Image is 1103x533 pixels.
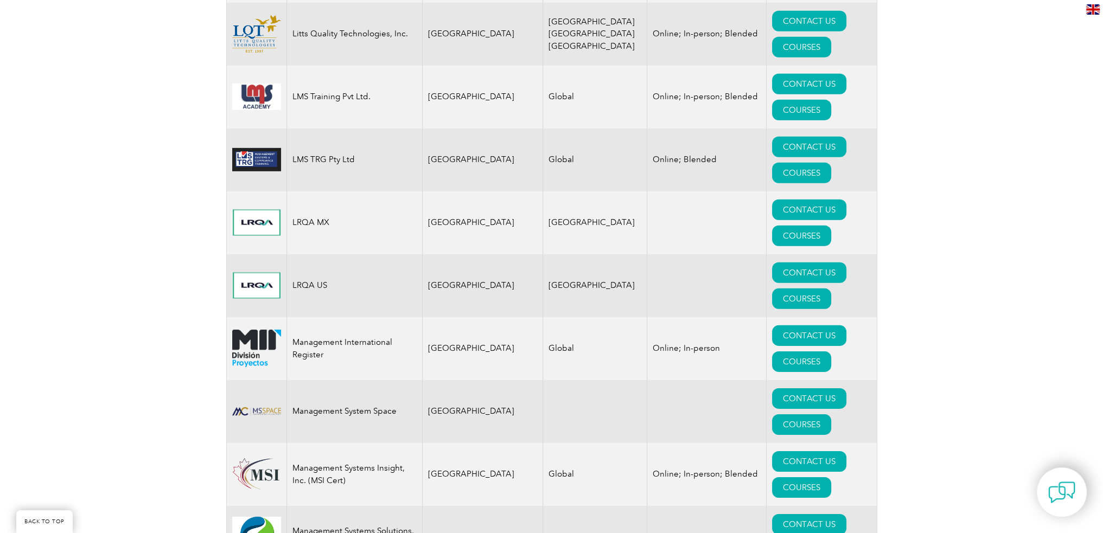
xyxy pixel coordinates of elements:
[232,330,281,367] img: 092a24ac-d9bc-ea11-a814-000d3a79823d-logo.png
[232,407,281,416] img: 3c1bd982-510d-ef11-9f89-000d3a6b69ab-logo.png
[232,15,281,53] img: d1e0a710-0d05-ea11-a811-000d3a79724a-logo.png
[647,443,767,506] td: Online; In-person; Blended
[232,148,281,171] img: c485e4a1-833a-eb11-a813-0022481469da-logo.jpg
[772,163,831,183] a: COURSES
[772,325,846,346] a: CONTACT US
[543,129,647,191] td: Global
[1086,4,1100,15] img: en
[286,191,422,254] td: LRQA MX
[232,209,281,236] img: 70fbe71e-5149-ea11-a812-000d3a7940d5-logo.jpg
[422,380,543,443] td: [GEOGRAPHIC_DATA]
[772,137,846,157] a: CONTACT US
[286,317,422,380] td: Management International Register
[772,388,846,409] a: CONTACT US
[422,66,543,129] td: [GEOGRAPHIC_DATA]
[772,351,831,372] a: COURSES
[647,3,767,66] td: Online; In-person; Blended
[286,129,422,191] td: LMS TRG Pty Ltd
[286,66,422,129] td: LMS Training Pvt Ltd.
[286,3,422,66] td: Litts Quality Technologies, Inc.
[16,510,73,533] a: BACK TO TOP
[772,262,846,283] a: CONTACT US
[422,317,543,380] td: [GEOGRAPHIC_DATA]
[543,3,647,66] td: [GEOGRAPHIC_DATA] [GEOGRAPHIC_DATA] [GEOGRAPHIC_DATA]
[232,84,281,110] img: 92573bc8-4c6f-eb11-a812-002248153038-logo.jpg
[543,254,647,317] td: [GEOGRAPHIC_DATA]
[772,74,846,94] a: CONTACT US
[647,66,767,129] td: Online; In-person; Blended
[422,191,543,254] td: [GEOGRAPHIC_DATA]
[422,3,543,66] td: [GEOGRAPHIC_DATA]
[543,443,647,506] td: Global
[772,288,831,309] a: COURSES
[286,254,422,317] td: LRQA US
[772,100,831,120] a: COURSES
[647,129,767,191] td: Online; Blended
[286,380,422,443] td: Management System Space
[772,226,831,246] a: COURSES
[422,129,543,191] td: [GEOGRAPHIC_DATA]
[286,443,422,506] td: Management Systems Insight, Inc. (MSI Cert)
[772,451,846,472] a: CONTACT US
[543,191,647,254] td: [GEOGRAPHIC_DATA]
[543,317,647,380] td: Global
[772,477,831,498] a: COURSES
[772,414,831,435] a: COURSES
[543,66,647,129] td: Global
[772,200,846,220] a: CONTACT US
[772,37,831,57] a: COURSES
[647,317,767,380] td: Online; In-person
[232,458,281,491] img: 1303cd39-a58f-ee11-be36-000d3ae1a86f-logo.png
[422,254,543,317] td: [GEOGRAPHIC_DATA]
[1048,479,1075,506] img: contact-chat.png
[772,11,846,31] a: CONTACT US
[232,272,281,299] img: 55ff55a1-5049-ea11-a812-000d3a7940d5-logo.jpg
[422,443,543,506] td: [GEOGRAPHIC_DATA]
